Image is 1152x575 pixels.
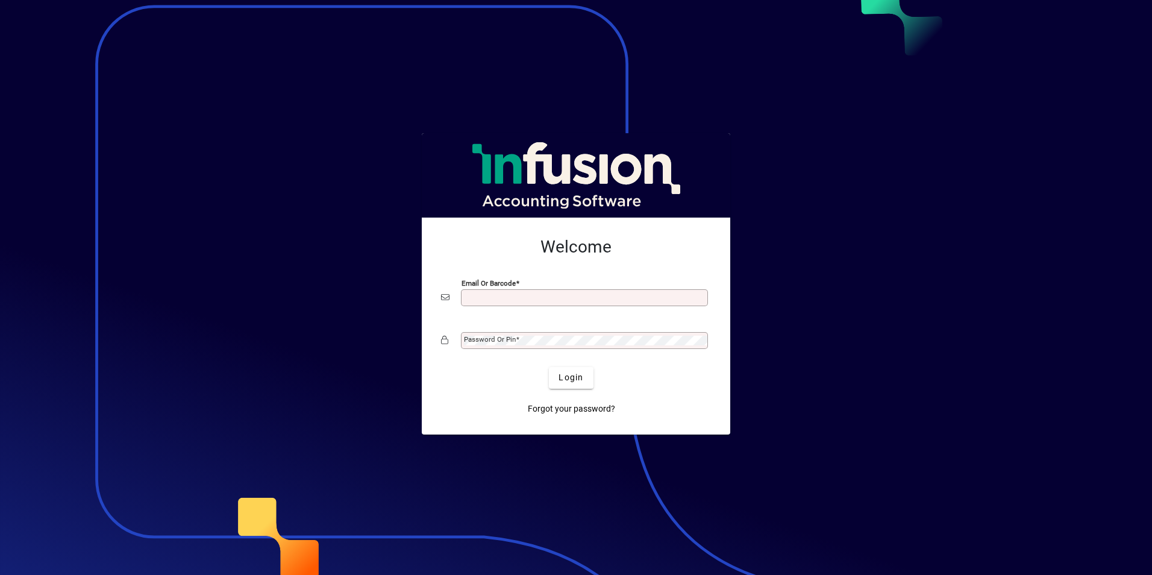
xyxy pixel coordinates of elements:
a: Forgot your password? [523,398,620,420]
mat-label: Password or Pin [464,335,516,344]
mat-label: Email or Barcode [462,278,516,287]
h2: Welcome [441,237,711,257]
button: Login [549,367,593,389]
span: Login [559,371,583,384]
span: Forgot your password? [528,403,615,415]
